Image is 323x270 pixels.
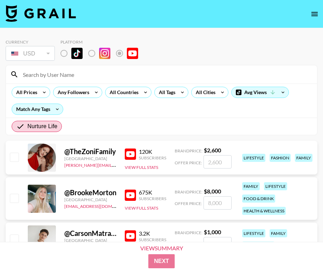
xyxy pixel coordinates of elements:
[12,87,39,98] div: All Prices
[242,242,274,250] div: relationship
[125,230,136,242] img: YouTube
[99,48,110,59] img: Instagram
[175,189,202,195] span: Brand Price:
[127,48,138,59] img: YouTube
[288,235,315,262] iframe: Drift Widget Chat Controller
[175,148,202,153] span: Brand Price:
[27,122,57,131] span: Nurture Life
[204,237,232,250] input: 1,000
[60,46,144,61] div: List locked to YouTube.
[125,205,158,211] button: View Full Stats
[270,154,291,162] div: fashion
[242,207,286,215] div: health & wellness
[139,189,166,196] div: 675K
[232,87,289,98] div: Avg Views
[6,5,76,22] img: Grail Talent
[71,48,83,59] img: TikTok
[139,230,166,237] div: 3.2K
[139,148,166,155] div: 120K
[64,202,135,209] a: [EMAIL_ADDRESS][DOMAIN_NAME]
[64,238,116,243] div: [GEOGRAPHIC_DATA]
[139,237,166,242] div: Subscribers
[53,87,91,98] div: Any Followers
[155,87,177,98] div: All Tags
[125,165,158,170] button: View Full Stats
[19,69,313,80] input: Search by User Name
[204,188,221,195] strong: $ 8,000
[7,47,53,60] div: USD
[242,229,265,237] div: lifestyle
[295,154,312,162] div: family
[270,229,287,237] div: family
[175,230,202,235] span: Brand Price:
[204,155,232,169] input: 2,600
[192,87,217,98] div: All Cities
[139,155,166,160] div: Subscribers
[134,245,189,251] div: View Summary
[308,7,322,21] button: open drawer
[105,87,140,98] div: All Countries
[64,161,168,168] a: [PERSON_NAME][EMAIL_ADDRESS][DOMAIN_NAME]
[242,195,275,203] div: food & drink
[175,201,202,206] span: Offer Price:
[204,196,232,210] input: 8,000
[242,154,265,162] div: lifestyle
[139,196,166,201] div: Subscribers
[175,160,202,165] span: Offer Price:
[64,188,116,197] div: @ BrookeMorton
[125,149,136,160] img: YouTube
[64,147,116,156] div: @ TheZoniFamily
[12,104,63,114] div: Match Any Tags
[264,182,287,190] div: lifestyle
[148,254,175,268] button: Next
[64,197,116,202] div: [GEOGRAPHIC_DATA]
[6,45,55,62] div: Currency is locked to USD
[64,156,116,161] div: [GEOGRAPHIC_DATA]
[204,147,221,153] strong: $ 2,600
[64,229,116,238] div: @ CarsonMatranga
[60,39,144,45] div: Platform
[6,39,55,45] div: Currency
[242,182,260,190] div: family
[204,229,221,235] strong: $ 1,000
[125,190,136,201] img: YouTube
